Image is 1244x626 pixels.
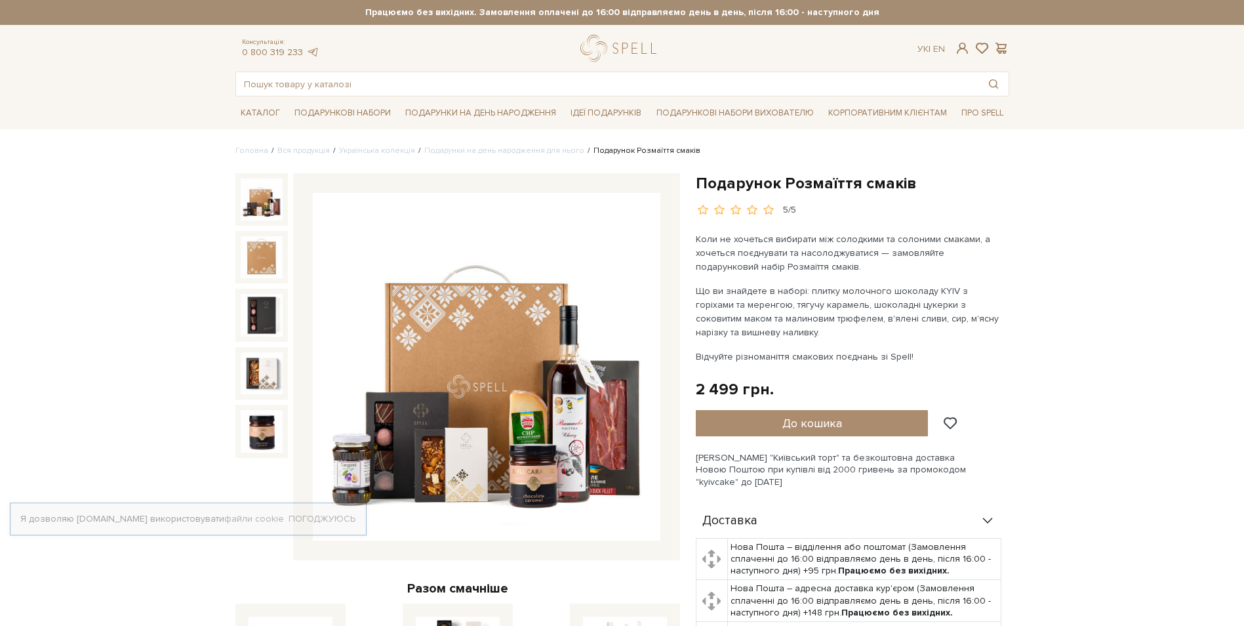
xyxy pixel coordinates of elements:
[978,72,1009,96] button: Пошук товару у каталозі
[339,146,415,156] a: Українська колекція
[696,350,1003,364] p: Відчуйте різноманіття смакових поєднань зі Spell!
[224,513,284,524] a: файли cookie
[241,410,283,452] img: Подарунок Розмаїття смаків
[241,178,283,220] img: Подарунок Розмаїття смаків
[580,35,662,62] a: logo
[235,580,680,597] div: Разом смачніше
[235,103,285,123] a: Каталог
[696,232,1003,274] p: Коли не хочеться вибирати між солодкими та солоними смаками, а хочеться поєднувати та насолоджува...
[241,236,283,278] img: Подарунок Розмаїття смаків
[702,515,757,527] span: Доставка
[696,452,1009,488] div: [PERSON_NAME] "Київський торт" та безкоштовна доставка Новою Поштою при купівлі від 2000 гривень ...
[277,146,330,156] a: Вся продукція
[424,146,584,156] a: Подарунки на день народження для нього
[823,102,952,124] a: Корпоративним клієнтам
[565,103,647,123] a: Ідеї подарунків
[696,173,1009,194] h1: Подарунок Розмаїття смаків
[242,38,319,47] span: Консультація:
[917,43,945,55] div: Ук
[236,72,978,96] input: Пошук товару у каталозі
[289,513,355,525] a: Погоджуюсь
[235,7,1009,18] strong: Працюємо без вихідних. Замовлення оплачені до 16:00 відправляємо день в день, після 16:00 - насту...
[933,43,945,54] a: En
[696,410,929,436] button: До кошика
[783,204,796,217] div: 5/5
[696,379,774,400] div: 2 499 грн.
[782,416,842,430] span: До кошика
[241,352,283,394] img: Подарунок Розмаїття смаків
[235,146,268,156] a: Головна
[651,102,819,124] a: Подарункові набори вихователю
[10,513,366,525] div: Я дозволяю [DOMAIN_NAME] використовувати
[306,47,319,58] a: telegram
[289,103,396,123] a: Подарункові набори
[400,103,561,123] a: Подарунки на День народження
[929,43,931,54] span: |
[956,103,1009,123] a: Про Spell
[584,145,700,157] li: Подарунок Розмаїття смаків
[313,193,660,541] img: Подарунок Розмаїття смаків
[241,294,283,336] img: Подарунок Розмаїття смаків
[841,607,953,618] b: Працюємо без вихідних.
[696,284,1003,339] p: Що ви знайдете в наборі: плитку молочного шоколаду KYIV з горіхами та меренгою, тягучу карамель, ...
[242,47,303,58] a: 0 800 319 233
[728,580,1001,622] td: Нова Пошта – адресна доставка кур'єром (Замовлення сплаченні до 16:00 відправляємо день в день, п...
[838,565,950,576] b: Працюємо без вихідних.
[728,538,1001,580] td: Нова Пошта – відділення або поштомат (Замовлення сплаченні до 16:00 відправляємо день в день, піс...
